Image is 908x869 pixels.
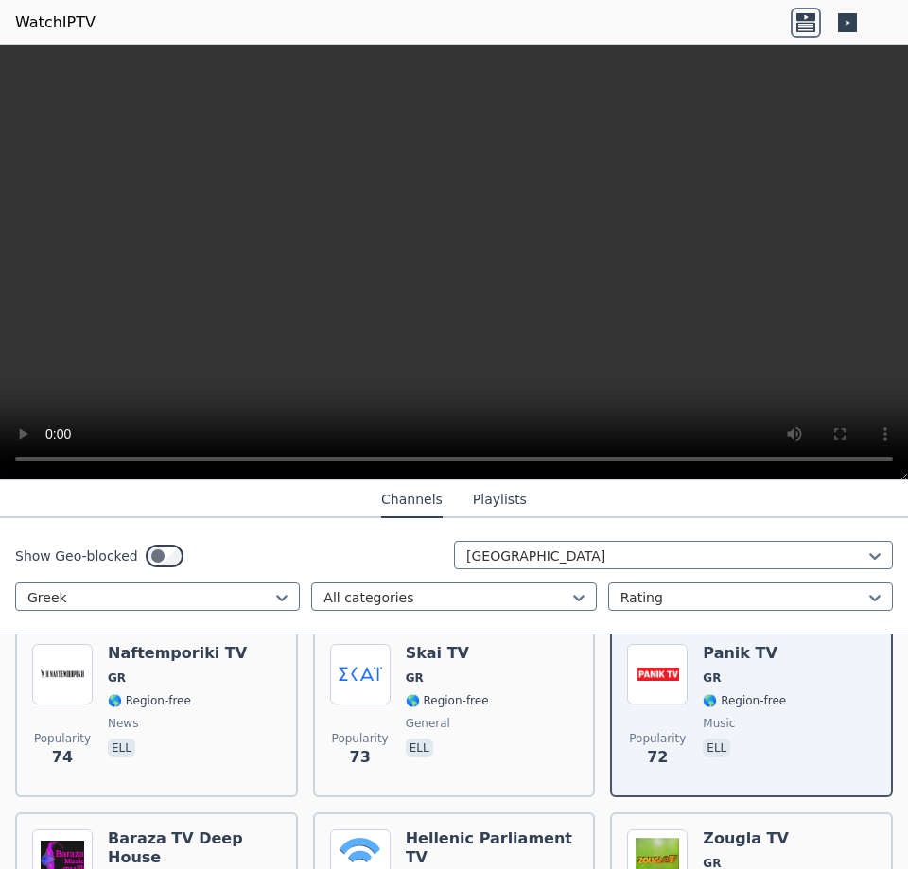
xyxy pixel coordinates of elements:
[406,693,489,708] span: 🌎 Region-free
[703,670,721,686] span: GR
[703,644,786,663] h6: Panik TV
[473,482,527,518] button: Playlists
[15,11,96,34] a: WatchIPTV
[330,644,391,704] img: Skai TV
[108,829,281,867] h6: Baraza TV Deep House
[647,746,668,769] span: 72
[629,731,686,746] span: Popularity
[34,731,91,746] span: Popularity
[627,644,688,704] img: Panik TV
[108,716,138,731] span: news
[108,644,247,663] h6: Naftemporiki TV
[32,644,93,704] img: Naftemporiki TV
[108,670,126,686] span: GR
[108,693,191,708] span: 🌎 Region-free
[703,739,730,757] p: ell
[406,644,489,663] h6: Skai TV
[406,670,424,686] span: GR
[703,716,735,731] span: music
[406,716,450,731] span: general
[15,547,138,565] label: Show Geo-blocked
[406,739,433,757] p: ell
[52,746,73,769] span: 74
[406,829,579,867] h6: Hellenic Parliament TV
[381,482,443,518] button: Channels
[108,739,135,757] p: ell
[332,731,389,746] span: Popularity
[703,693,786,708] span: 🌎 Region-free
[350,746,371,769] span: 73
[703,829,789,848] h6: Zougla TV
